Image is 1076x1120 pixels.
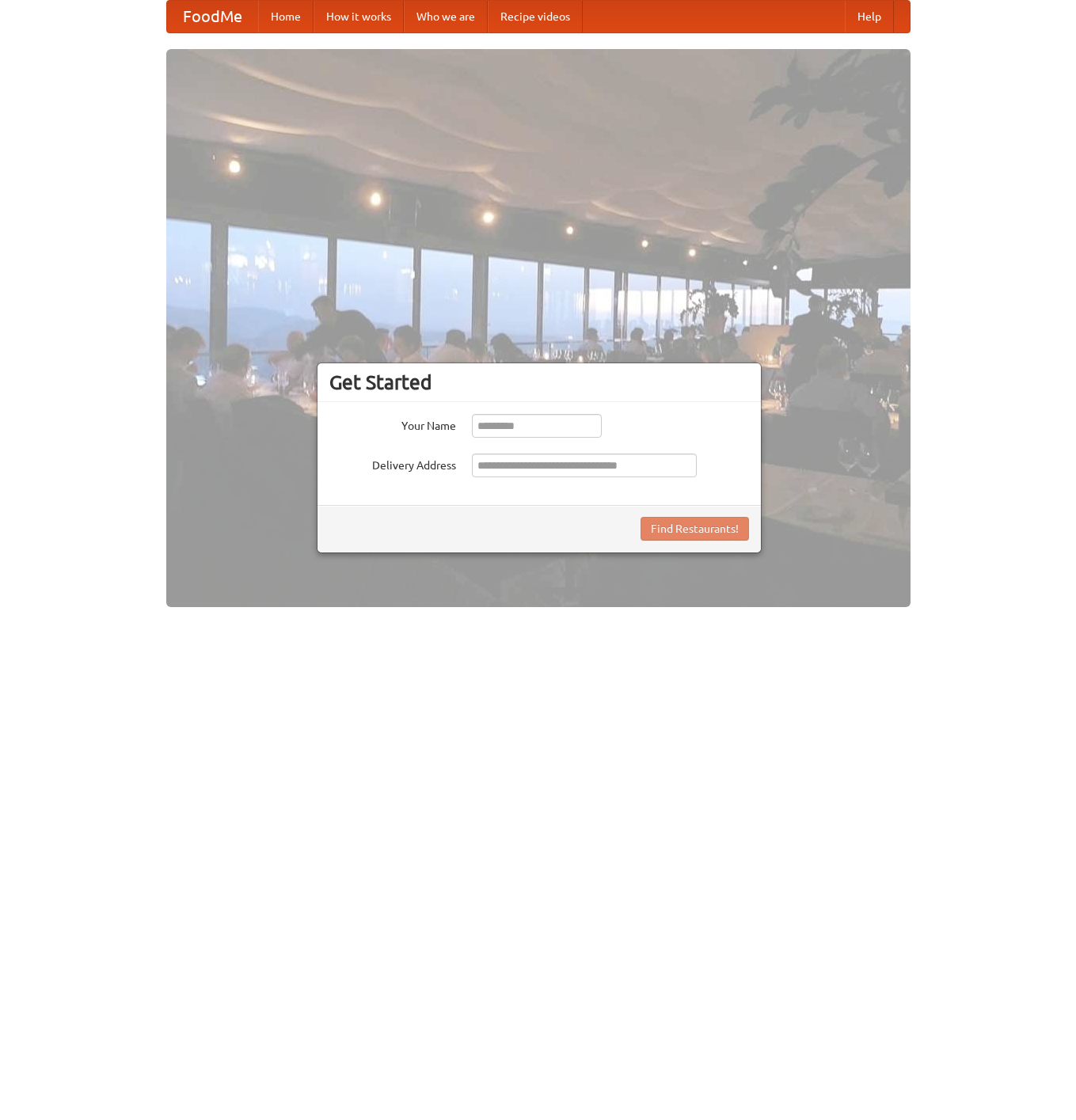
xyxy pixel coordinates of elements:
[488,1,583,32] a: Recipe videos
[167,1,258,32] a: FoodMe
[329,414,456,434] label: Your Name
[845,1,894,32] a: Help
[641,517,749,541] button: Find Restaurants!
[404,1,488,32] a: Who we are
[258,1,314,32] a: Home
[329,370,749,394] h3: Get Started
[314,1,404,32] a: How it works
[329,454,456,473] label: Delivery Address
